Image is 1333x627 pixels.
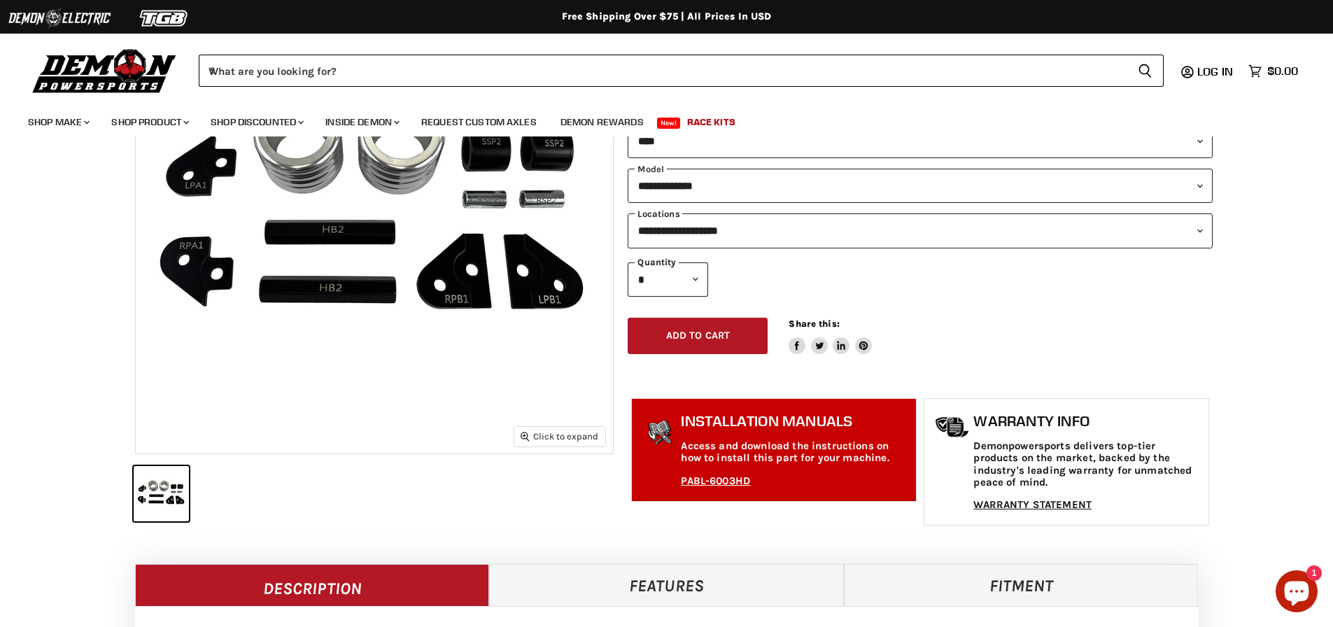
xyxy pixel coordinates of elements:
a: Demon Rewards [550,108,654,136]
img: Demon Powersports [28,45,181,95]
a: Inside Demon [315,108,408,136]
h1: Warranty Info [973,413,1201,430]
h1: Installation Manuals [681,413,909,430]
span: New! [657,118,681,129]
button: Click to expand [514,427,605,446]
a: Features [489,564,844,606]
select: modal-name [628,169,1213,203]
a: Shop Discounted [200,108,312,136]
a: PABL-6003HD [681,474,750,487]
select: year [628,124,1213,158]
img: warranty-icon.png [935,416,970,438]
a: Log in [1191,65,1241,78]
a: WARRANTY STATEMENT [973,498,1092,511]
img: install_manual-icon.png [642,416,677,451]
button: IMAGE thumbnail [134,466,189,521]
img: TGB Logo 2 [112,5,217,31]
ul: Main menu [17,102,1295,136]
button: Add to cart [628,318,768,355]
select: Quantity [628,262,708,297]
a: Fitment [844,564,1199,606]
aside: Share this: [789,318,872,355]
a: Race Kits [677,108,746,136]
p: Access and download the instructions on how to install this part for your machine. [681,440,909,465]
a: Request Custom Axles [411,108,547,136]
inbox-online-store-chat: Shopify online store chat [1271,570,1322,616]
span: $0.00 [1267,64,1298,78]
form: Product [199,55,1164,87]
a: $0.00 [1241,61,1305,81]
a: Shop Make [17,108,98,136]
div: Free Shipping Over $75 | All Prices In USD [107,10,1227,23]
button: Search [1127,55,1164,87]
a: Description [135,564,490,606]
span: Click to expand [521,431,598,442]
span: Log in [1197,64,1233,78]
p: Demonpowersports delivers top-tier products on the market, backed by the industry's leading warra... [973,440,1201,488]
input: When autocomplete results are available use up and down arrows to review and enter to select [199,55,1127,87]
select: keys [628,213,1213,248]
span: Share this: [789,318,839,329]
img: Demon Electric Logo 2 [7,5,112,31]
a: Shop Product [101,108,197,136]
span: Add to cart [666,330,731,341]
